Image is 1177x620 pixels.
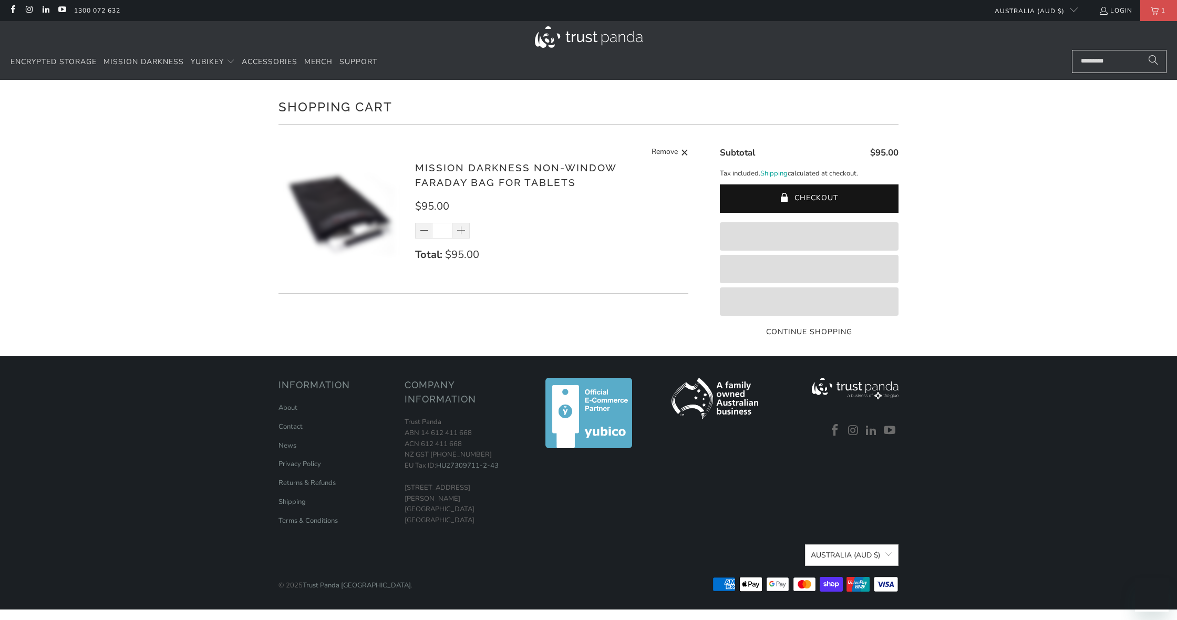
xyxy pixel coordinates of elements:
strong: Total: [415,247,442,262]
span: Mission Darkness [104,57,184,67]
nav: Translation missing: en.navigation.header.main_nav [11,50,377,75]
button: Australia (AUD $) [805,544,899,566]
a: HU27309711-2-43 [436,461,499,470]
span: $95.00 [870,147,899,159]
a: Terms & Conditions [278,516,338,525]
a: Trust Panda Australia on LinkedIn [864,424,880,438]
a: News [278,441,296,450]
span: $95.00 [415,199,449,213]
a: Support [339,50,377,75]
a: Mission Darkness Non-Window Faraday Bag for Tablets [415,162,616,189]
a: Trust Panda Australia on YouTube [882,424,897,438]
a: Shipping [760,168,788,179]
button: Checkout [720,184,899,213]
h1: Shopping Cart [278,96,899,117]
a: Trust Panda Australia on Instagram [24,6,33,15]
a: Contact [278,422,303,431]
a: Mission Darkness [104,50,184,75]
a: Login [1099,5,1132,16]
summary: YubiKey [191,50,235,75]
a: Returns & Refunds [278,478,336,488]
p: © 2025 . [278,570,412,591]
a: Privacy Policy [278,459,321,469]
a: Merch [304,50,333,75]
img: Trust Panda Australia [535,26,643,48]
p: Tax included. calculated at checkout. [720,168,899,179]
span: YubiKey [191,57,224,67]
p: Trust Panda ABN 14 612 411 668 ACN 612 411 668 NZ GST [PHONE_NUMBER] EU Tax ID: [STREET_ADDRESS][... [405,417,520,526]
a: Remove [652,146,688,159]
img: Mission Darkness Non-Window Faraday Bag for Tablets [278,151,405,277]
input: Search... [1072,50,1166,73]
a: 1300 072 632 [74,5,120,16]
span: $95.00 [445,247,479,262]
a: Trust Panda Australia on Facebook [827,424,843,438]
span: Subtotal [720,147,755,159]
span: Remove [652,146,678,159]
span: Encrypted Storage [11,57,97,67]
a: Trust Panda Australia on Instagram [845,424,861,438]
a: Trust Panda [GEOGRAPHIC_DATA] [303,581,411,590]
a: Trust Panda Australia on Facebook [8,6,17,15]
a: Encrypted Storage [11,50,97,75]
a: Accessories [242,50,297,75]
a: Trust Panda Australia on LinkedIn [41,6,50,15]
a: Shipping [278,497,306,507]
button: Search [1140,50,1166,73]
a: Trust Panda Australia on YouTube [57,6,66,15]
a: About [278,403,297,412]
span: Merch [304,57,333,67]
span: Support [339,57,377,67]
a: Continue Shopping [720,326,899,338]
iframe: Button to launch messaging window [1135,578,1169,612]
span: Accessories [242,57,297,67]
